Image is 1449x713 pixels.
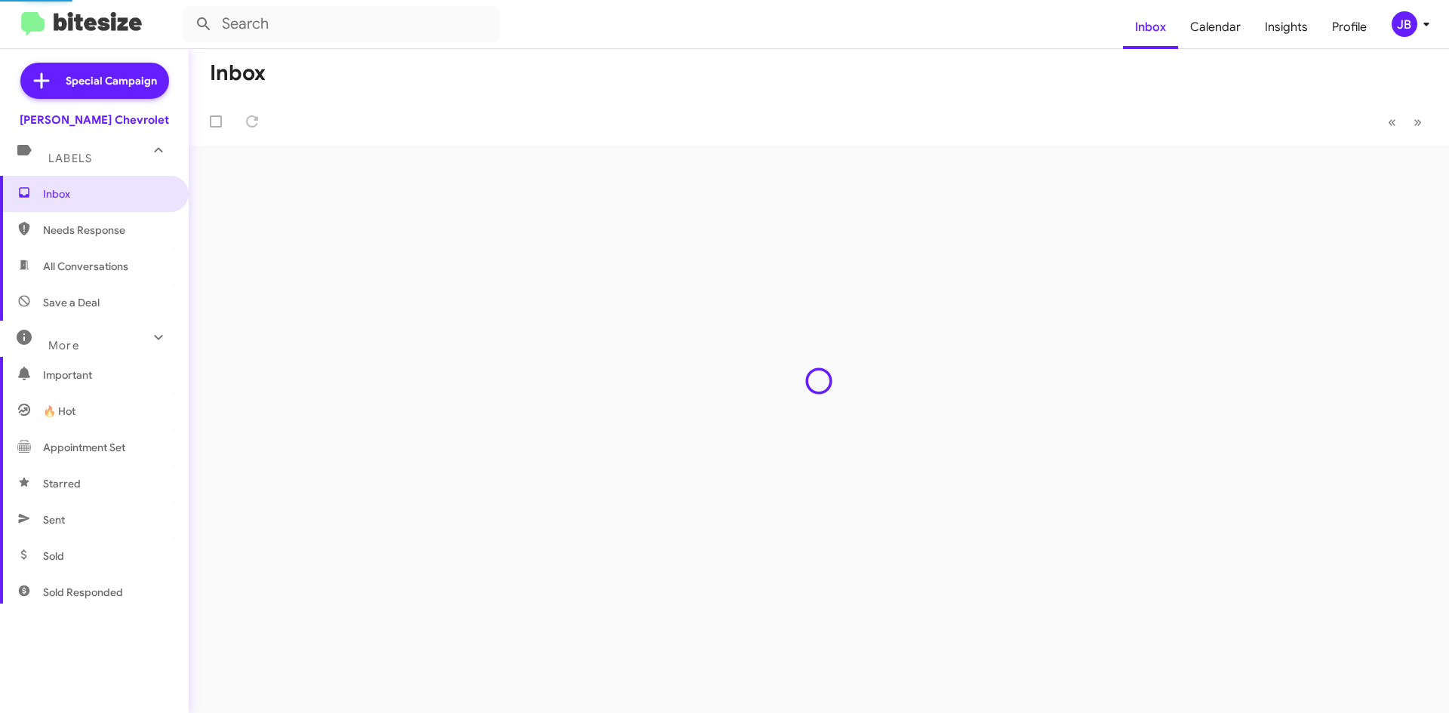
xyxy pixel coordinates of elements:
a: Calendar [1178,5,1253,49]
span: Important [43,367,171,383]
span: More [48,339,79,352]
span: Labels [48,152,92,165]
a: Special Campaign [20,63,169,99]
span: Needs Response [43,223,171,238]
span: Sent [43,512,65,527]
div: JB [1392,11,1417,37]
span: Starred [43,476,81,491]
span: Sold [43,549,64,564]
span: 🔥 Hot [43,404,75,419]
span: Save a Deal [43,295,100,310]
button: Next [1404,106,1431,137]
div: [PERSON_NAME] Chevrolet [20,112,169,128]
span: » [1414,112,1422,131]
nav: Page navigation example [1380,106,1431,137]
span: All Conversations [43,259,128,274]
span: Special Campaign [66,73,157,88]
button: Previous [1379,106,1405,137]
h1: Inbox [210,61,266,85]
a: Inbox [1123,5,1178,49]
span: « [1388,112,1396,131]
span: Inbox [43,186,171,201]
span: Sold Responded [43,585,123,600]
button: JB [1379,11,1432,37]
a: Profile [1320,5,1379,49]
input: Search [183,6,500,42]
a: Insights [1253,5,1320,49]
span: Appointment Set [43,440,125,455]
